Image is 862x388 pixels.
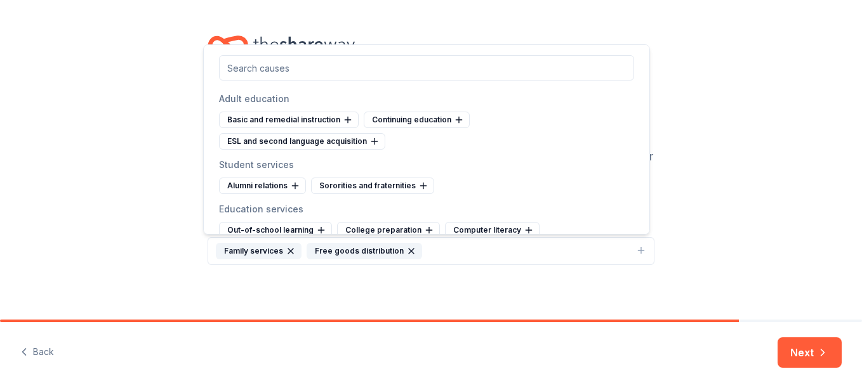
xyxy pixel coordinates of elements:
[311,178,434,194] div: Sororities and fraternities
[778,337,842,368] button: Next
[445,222,540,238] div: Computer literacy
[219,157,634,172] div: Student services
[219,91,634,107] div: Adult education
[219,112,359,128] div: Basic and remedial instruction
[337,222,440,238] div: College preparation
[219,202,634,217] div: Education services
[219,178,306,194] div: Alumni relations
[219,222,332,238] div: Out-of-school learning
[216,243,302,259] div: Family services
[208,237,654,265] button: Family servicesFree goods distribution
[307,243,422,259] div: Free goods distribution
[219,133,385,150] div: ESL and second language acquisition
[20,339,54,366] button: Back
[219,55,634,81] input: Search causes
[364,112,470,128] div: Continuing education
